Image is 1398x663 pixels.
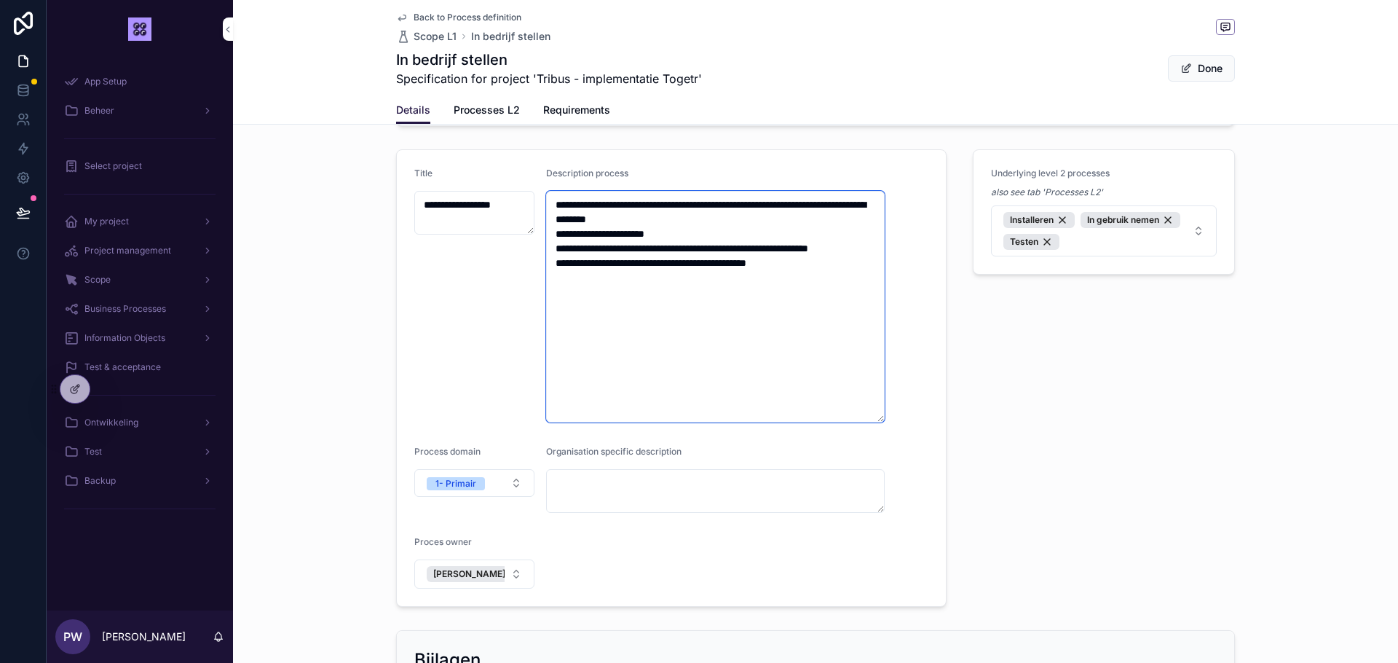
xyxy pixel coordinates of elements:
span: Select project [84,160,142,172]
a: Requirements [543,97,610,126]
img: App logo [128,17,151,41]
span: Project management [84,245,171,256]
span: Description process [546,168,628,178]
a: Scope L1 [396,29,457,44]
h1: In bedrijf stellen [396,50,702,70]
span: Ontwikkeling [84,417,138,428]
a: Test [55,439,224,465]
span: Test & acceptance [84,361,161,373]
button: Unselect 2945 [1003,234,1059,250]
span: Testen [1010,236,1038,248]
button: Select Button [414,560,534,589]
span: Information Objects [84,332,165,344]
a: Backup [55,468,224,494]
a: My project [55,208,224,235]
a: Processes L2 [454,97,520,126]
span: Process domain [414,446,481,457]
a: App Setup [55,68,224,95]
a: Select project [55,153,224,179]
a: Information Objects [55,325,224,351]
a: In bedrijf stellen [471,29,550,44]
span: Details [396,103,430,117]
button: Select Button [991,205,1217,256]
span: [PERSON_NAME], [GEOGRAPHIC_DATA] [433,568,603,580]
a: Beheer [55,98,224,124]
p: [PERSON_NAME] [102,629,186,644]
span: Back to Process definition [414,12,521,23]
a: Business Processes [55,296,224,322]
a: Back to Process definition [396,12,521,23]
span: Proces owner [414,536,472,547]
span: App Setup [84,76,127,87]
a: Details [396,97,430,125]
button: Select Button [414,469,534,497]
span: Underlying level 2 processes [991,168,1110,178]
a: Project management [55,238,224,264]
div: 1- Primair [435,477,476,490]
span: Beheer [84,105,114,117]
button: Unselect 13 [427,566,624,582]
span: Scope L1 [414,29,457,44]
span: Organisation specific description [546,446,682,457]
span: Specification for project 'Tribus - implementatie Togetr' [396,70,702,87]
span: Business Processes [84,303,166,315]
span: In gebruik nemen [1087,214,1159,226]
button: Unselect 3037 [1003,212,1075,228]
span: Scope [84,274,111,286]
a: Test & acceptance [55,354,224,380]
button: Done [1168,55,1235,82]
span: Backup [84,475,116,487]
a: Ontwikkeling [55,409,224,436]
div: scrollable content [47,58,233,539]
em: also see tab 'Processes L2' [991,187,1103,198]
span: Test [84,446,102,458]
span: Title [414,168,433,178]
span: Requirements [543,103,610,117]
span: Installeren [1010,214,1054,226]
a: Scope [55,267,224,293]
span: My project [84,216,129,227]
button: Unselect 2953 [1081,212,1180,228]
span: PW [63,628,82,646]
span: Processes L2 [454,103,520,117]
